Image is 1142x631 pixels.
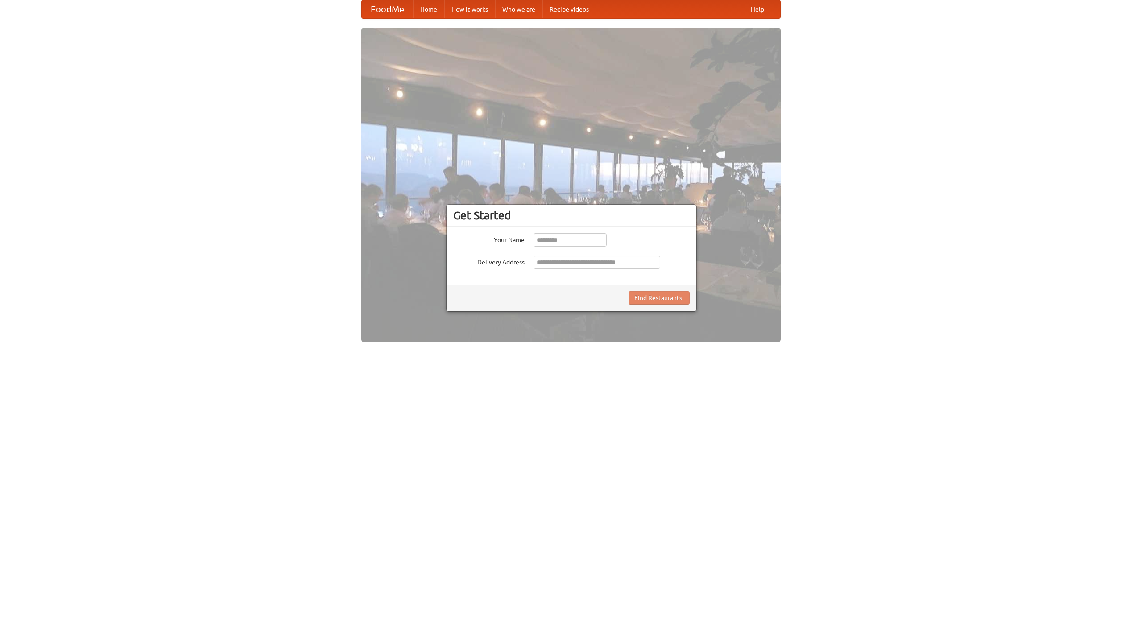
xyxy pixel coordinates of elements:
a: Help [744,0,771,18]
label: Delivery Address [453,256,525,267]
button: Find Restaurants! [629,291,690,305]
a: How it works [444,0,495,18]
label: Your Name [453,233,525,244]
h3: Get Started [453,209,690,222]
a: Recipe videos [542,0,596,18]
a: Home [413,0,444,18]
a: Who we are [495,0,542,18]
a: FoodMe [362,0,413,18]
